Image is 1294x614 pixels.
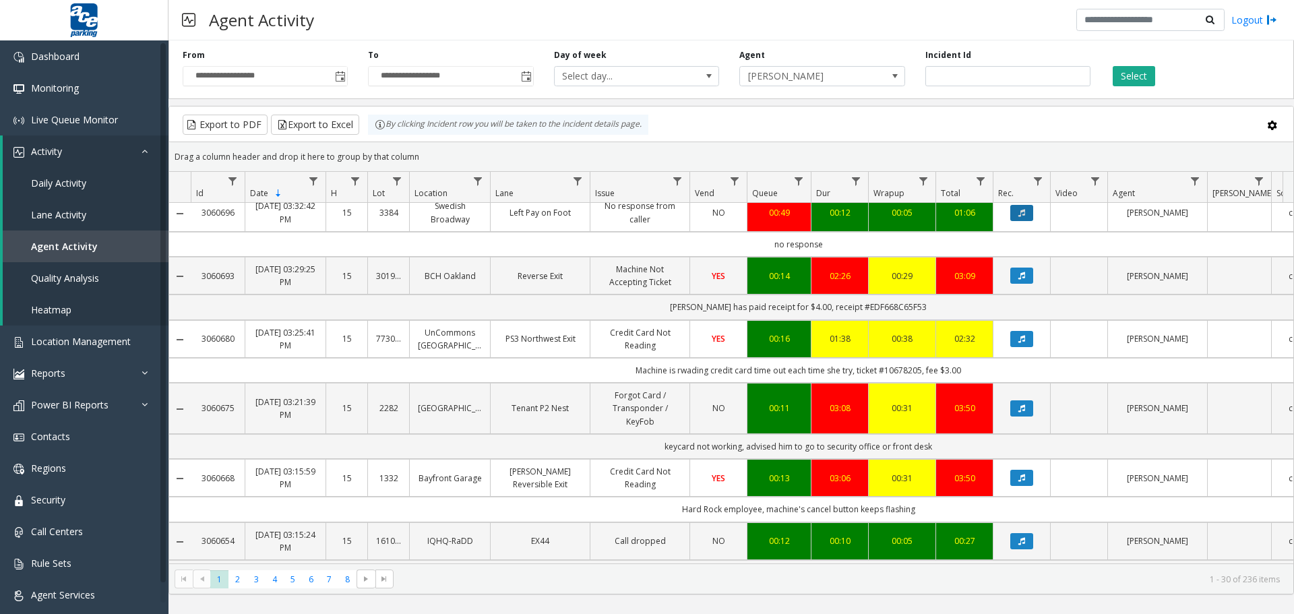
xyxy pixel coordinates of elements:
[196,187,204,199] span: Id
[941,187,960,199] span: Total
[712,333,725,344] span: YES
[13,400,24,411] img: 'icon'
[944,472,985,485] div: 03:50
[1266,13,1277,27] img: logout
[756,472,803,485] a: 00:13
[357,570,375,588] span: Go to the next page
[1116,472,1199,485] a: [PERSON_NAME]
[877,270,927,282] a: 00:29
[739,49,765,61] label: Agent
[13,559,24,570] img: 'icon'
[790,172,808,190] a: Queue Filter Menu
[320,570,338,588] span: Page 7
[944,206,985,219] a: 01:06
[253,396,317,421] a: [DATE] 03:21:39 PM
[698,534,739,547] a: NO
[418,472,482,485] a: Bayfront Garage
[3,231,168,262] a: Agent Activity
[756,402,803,415] a: 00:11
[331,187,337,199] span: H
[376,472,401,485] a: 1332
[820,402,860,415] div: 03:08
[199,206,237,219] a: 3060696
[31,430,70,443] span: Contacts
[1116,402,1199,415] a: [PERSON_NAME]
[944,402,985,415] div: 03:50
[3,294,168,326] a: Heatmap
[273,188,284,199] span: Sortable
[13,52,24,63] img: 'icon'
[499,206,582,219] a: Left Pay on Foot
[169,334,191,345] a: Collapse Details
[752,187,778,199] span: Queue
[756,270,803,282] a: 00:14
[695,187,714,199] span: Vend
[3,262,168,294] a: Quality Analysis
[169,271,191,282] a: Collapse Details
[31,303,71,316] span: Heatmap
[414,187,448,199] span: Location
[31,240,98,253] span: Agent Activity
[877,402,927,415] a: 00:31
[202,3,321,36] h3: Agent Activity
[698,332,739,345] a: YES
[712,535,725,547] span: NO
[183,49,205,61] label: From
[210,570,228,588] span: Page 1
[756,534,803,547] div: 00:12
[332,67,347,86] span: Toggle popup
[224,172,242,190] a: Id Filter Menu
[31,50,80,63] span: Dashboard
[373,187,385,199] span: Lot
[199,402,237,415] a: 3060675
[1116,332,1199,345] a: [PERSON_NAME]
[1116,206,1199,219] a: [PERSON_NAME]
[726,172,744,190] a: Vend Filter Menu
[376,270,401,282] a: 301900
[1113,187,1135,199] span: Agent
[598,326,681,352] a: Credit Card Not Reading
[346,172,365,190] a: H Filter Menu
[998,187,1014,199] span: Rec.
[712,207,725,218] span: NO
[388,172,406,190] a: Lot Filter Menu
[877,332,927,345] a: 00:38
[31,272,99,284] span: Quality Analysis
[820,332,860,345] a: 01:38
[877,472,927,485] a: 00:31
[376,206,401,219] a: 3384
[338,570,357,588] span: Page 8
[944,270,985,282] a: 03:09
[499,332,582,345] a: PS3 Northwest Exit
[418,534,482,547] a: IQHQ-RaDD
[1250,172,1268,190] a: Parker Filter Menu
[944,332,985,345] div: 02:32
[334,332,359,345] a: 15
[402,574,1280,585] kendo-pager-info: 1 - 30 of 236 items
[569,172,587,190] a: Lane Filter Menu
[169,404,191,415] a: Collapse Details
[253,326,317,352] a: [DATE] 03:25:41 PM
[595,187,615,199] span: Issue
[31,557,71,570] span: Rule Sets
[31,113,118,126] span: Live Queue Monitor
[169,208,191,219] a: Collapse Details
[698,206,739,219] a: NO
[820,472,860,485] a: 03:06
[972,172,990,190] a: Total Filter Menu
[13,432,24,443] img: 'icon'
[31,82,79,94] span: Monitoring
[368,115,648,135] div: By clicking Incident row you will be taken to the incident details page.
[199,332,237,345] a: 3060680
[334,270,359,282] a: 15
[598,465,681,491] a: Credit Card Not Reading
[820,206,860,219] a: 00:12
[554,49,607,61] label: Day of week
